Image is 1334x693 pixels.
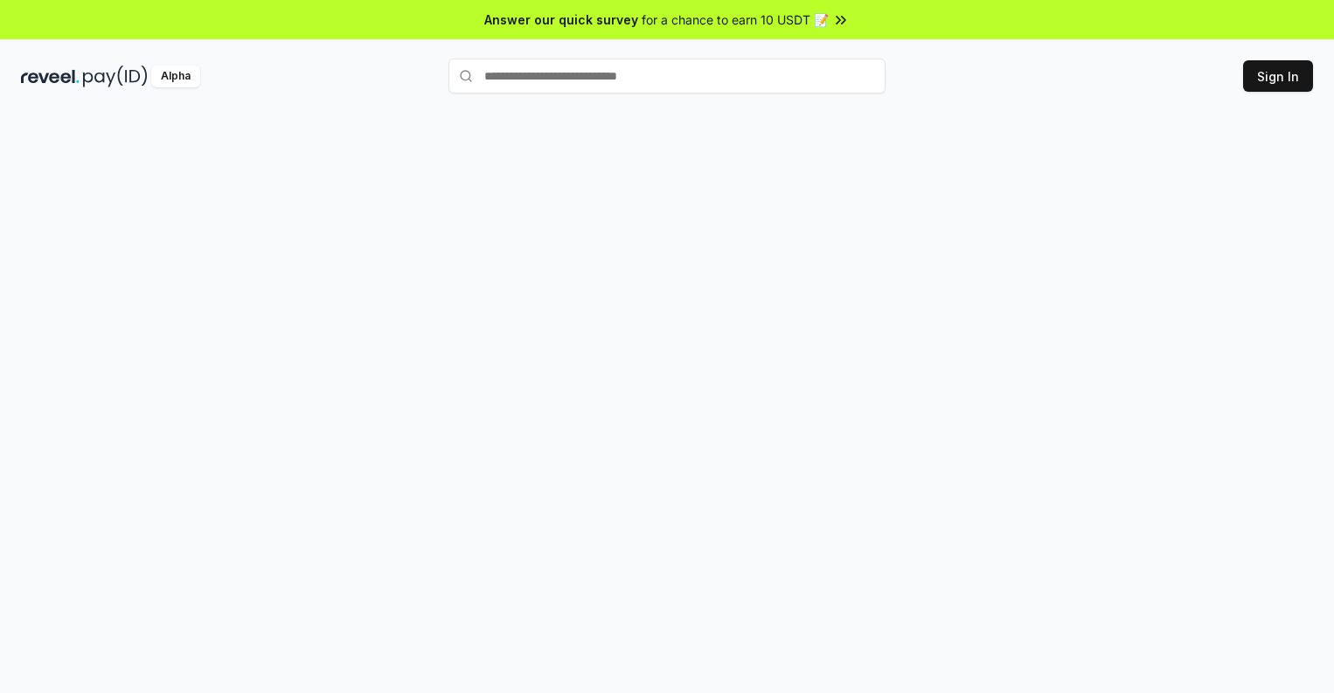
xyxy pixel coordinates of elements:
[1243,60,1313,92] button: Sign In
[151,66,200,87] div: Alpha
[484,10,638,29] span: Answer our quick survey
[83,66,148,87] img: pay_id
[21,66,80,87] img: reveel_dark
[642,10,829,29] span: for a chance to earn 10 USDT 📝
